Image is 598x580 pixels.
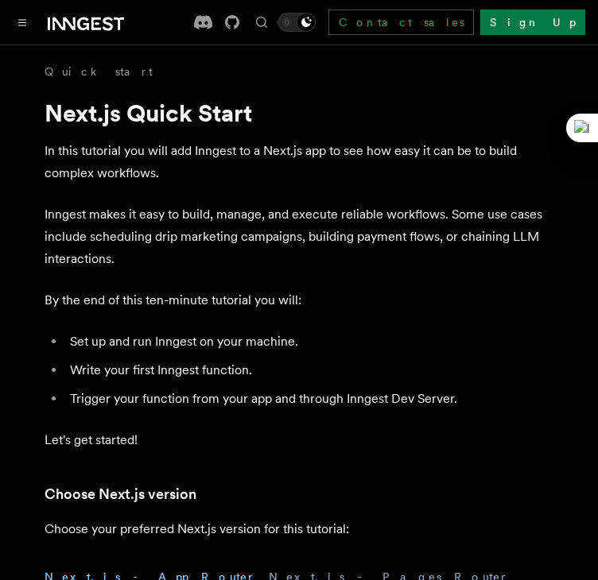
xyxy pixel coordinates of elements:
[45,64,153,79] a: Quick start
[328,10,474,35] a: Contact sales
[45,483,196,505] a: Choose Next.js version
[45,429,553,451] p: Let's get started!
[13,13,32,32] button: Toggle navigation
[45,99,553,127] h1: Next.js Quick Start
[252,13,271,32] button: Find something...
[45,518,553,540] p: Choose your preferred Next.js version for this tutorial:
[45,289,553,311] p: By the end of this ten-minute tutorial you will:
[65,359,553,381] li: Write your first Inngest function.
[45,203,553,270] p: Inngest makes it easy to build, manage, and execute reliable workflows. Some use cases include sc...
[45,140,553,184] p: In this tutorial you will add Inngest to a Next.js app to see how easy it can be to build complex...
[278,13,316,32] button: Toggle dark mode
[480,10,585,35] a: Sign Up
[65,388,553,410] li: Trigger your function from your app and through Inngest Dev Server.
[65,331,553,353] li: Set up and run Inngest on your machine.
